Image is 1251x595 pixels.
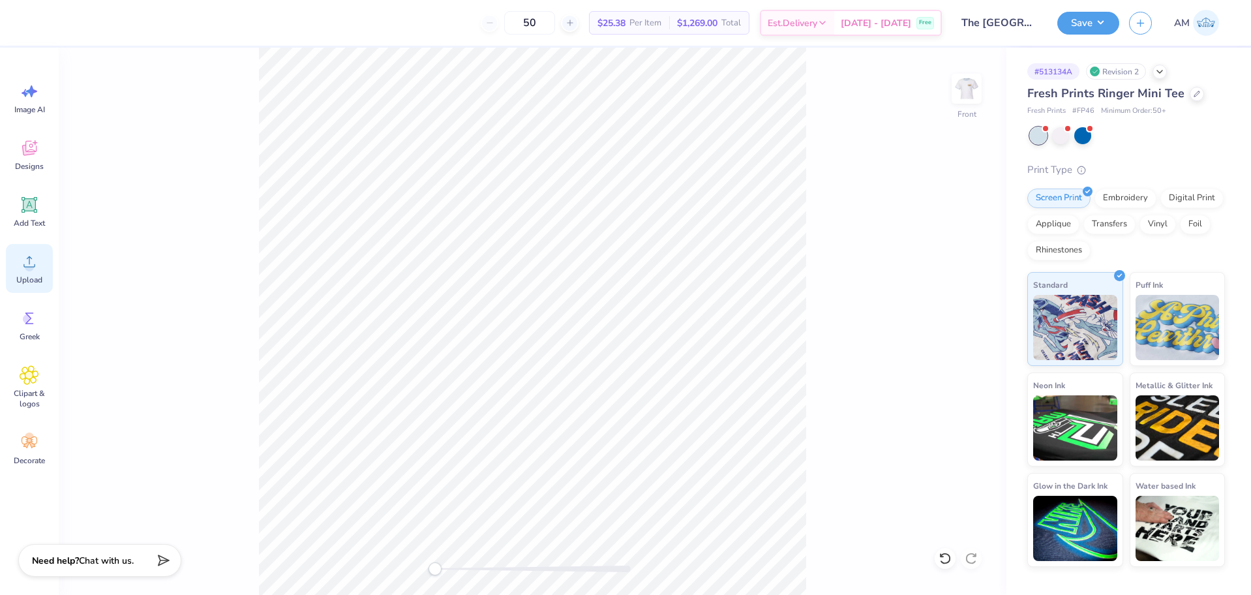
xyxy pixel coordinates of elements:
[1033,378,1065,392] span: Neon Ink
[1174,16,1190,31] span: AM
[1180,215,1211,234] div: Foil
[1033,395,1117,461] img: Neon Ink
[721,16,741,30] span: Total
[1136,295,1220,360] img: Puff Ink
[1136,278,1163,292] span: Puff Ink
[1057,12,1119,35] button: Save
[1027,215,1079,234] div: Applique
[1136,479,1196,493] span: Water based Ink
[1136,395,1220,461] img: Metallic & Glitter Ink
[429,562,442,575] div: Accessibility label
[1033,278,1068,292] span: Standard
[677,16,717,30] span: $1,269.00
[20,331,40,342] span: Greek
[1033,479,1108,493] span: Glow in the Dark Ink
[1027,85,1184,101] span: Fresh Prints Ringer Mini Tee
[1027,162,1225,177] div: Print Type
[954,76,980,102] img: Front
[1072,106,1094,117] span: # FP46
[79,555,134,567] span: Chat with us.
[1101,106,1166,117] span: Minimum Order: 50 +
[14,455,45,466] span: Decorate
[15,161,44,172] span: Designs
[1086,63,1146,80] div: Revision 2
[1139,215,1176,234] div: Vinyl
[14,104,45,115] span: Image AI
[1193,10,1219,36] img: Arvi Mikhail Parcero
[1168,10,1225,36] a: AM
[16,275,42,285] span: Upload
[1027,189,1091,208] div: Screen Print
[952,10,1048,36] input: Untitled Design
[957,108,976,120] div: Front
[504,11,555,35] input: – –
[1160,189,1224,208] div: Digital Print
[8,388,51,409] span: Clipart & logos
[629,16,661,30] span: Per Item
[1136,378,1213,392] span: Metallic & Glitter Ink
[1027,241,1091,260] div: Rhinestones
[14,218,45,228] span: Add Text
[1136,496,1220,561] img: Water based Ink
[919,18,931,27] span: Free
[1027,63,1079,80] div: # 513134A
[1033,496,1117,561] img: Glow in the Dark Ink
[1083,215,1136,234] div: Transfers
[1027,106,1066,117] span: Fresh Prints
[32,555,79,567] strong: Need help?
[1094,189,1156,208] div: Embroidery
[597,16,625,30] span: $25.38
[768,16,817,30] span: Est. Delivery
[841,16,911,30] span: [DATE] - [DATE]
[1033,295,1117,360] img: Standard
